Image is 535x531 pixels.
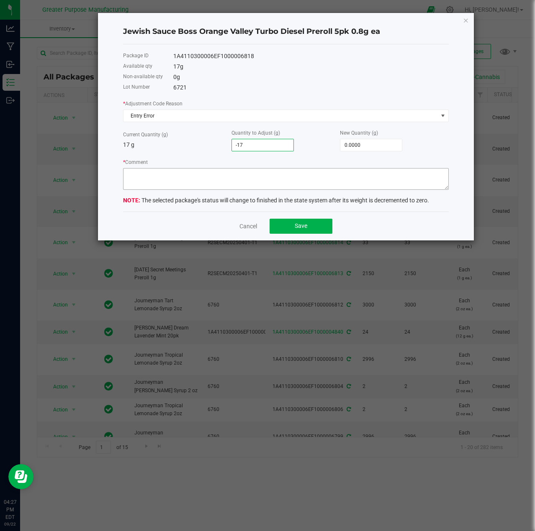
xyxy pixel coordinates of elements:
[270,219,332,234] button: Save
[180,63,183,70] span: g
[123,158,148,166] label: Comment
[239,222,257,230] a: Cancel
[295,222,307,229] span: Save
[173,83,449,92] div: 6721
[123,131,168,138] label: Current Quantity (g)
[231,129,280,137] label: Quantity to Adjust (g)
[123,73,163,80] label: Non-available qty
[173,62,449,71] div: 17
[177,74,180,80] span: g
[173,73,449,82] div: 0
[123,196,449,205] div: The selected package's status will change to finished in the state system after its weight is dec...
[232,139,293,151] input: 0
[123,62,152,70] label: Available qty
[340,139,402,151] input: 0
[123,110,438,122] span: Entry Error
[123,140,231,149] p: 17 g
[123,52,149,59] label: Package ID
[340,129,378,137] label: New Quantity (g)
[123,83,150,91] label: Lot Number
[123,26,449,37] h4: Jewish Sauce Boss Orange Valley Turbo Diesel Preroll 5pk 0.8g ea
[123,100,183,107] label: Adjustment Code Reason
[173,52,449,61] div: 1A4110300006EF1000006818
[8,464,33,489] iframe: Resource center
